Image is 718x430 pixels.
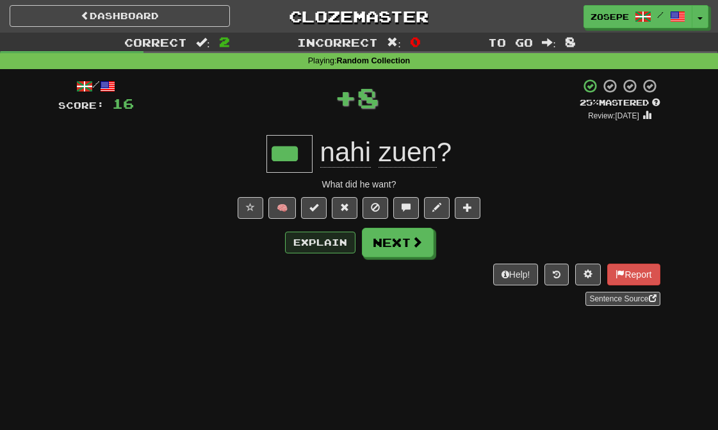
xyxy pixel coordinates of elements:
[112,95,134,111] span: 16
[320,137,371,168] span: nahi
[249,5,469,28] a: Clozemaster
[657,10,664,19] span: /
[410,34,421,49] span: 0
[10,5,230,27] a: Dashboard
[301,197,327,219] button: Set this sentence to 100% Mastered (alt+m)
[542,37,556,48] span: :
[588,111,639,120] small: Review: [DATE]
[363,197,388,219] button: Ignore sentence (alt+i)
[488,36,533,49] span: To go
[362,228,434,257] button: Next
[238,197,263,219] button: Favorite sentence (alt+f)
[357,81,379,113] span: 8
[455,197,480,219] button: Add to collection (alt+a)
[607,264,660,285] button: Report
[58,78,134,94] div: /
[493,264,539,285] button: Help!
[124,36,187,49] span: Correct
[591,11,629,22] span: Zosepe
[337,56,411,65] strong: Random Collection
[580,97,660,109] div: Mastered
[297,36,378,49] span: Incorrect
[196,37,210,48] span: :
[583,5,692,28] a: Zosepe /
[285,232,355,253] button: Explain
[332,197,357,219] button: Reset to 0% Mastered (alt+r)
[219,34,230,49] span: 2
[58,178,660,191] div: What did he want?
[268,197,296,219] button: 🧠
[585,292,660,306] a: Sentence Source
[379,137,437,168] span: zuen
[387,37,401,48] span: :
[565,34,576,49] span: 8
[58,100,104,111] span: Score:
[580,97,599,107] span: 25 %
[334,78,357,116] span: +
[544,264,569,285] button: Round history (alt+y)
[393,197,419,219] button: Discuss sentence (alt+u)
[313,137,452,168] span: ?
[424,197,450,219] button: Edit sentence (alt+d)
